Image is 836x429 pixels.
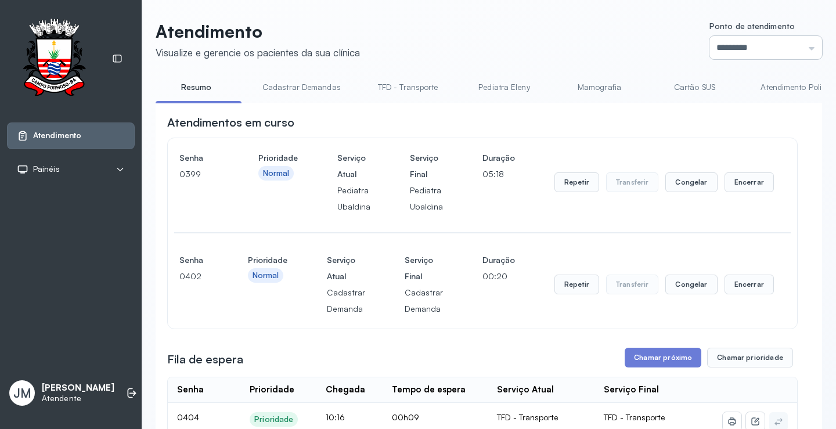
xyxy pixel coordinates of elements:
[606,275,659,294] button: Transferir
[42,383,114,394] p: [PERSON_NAME]
[42,394,114,403] p: Atendente
[463,78,545,97] a: Pediatra Eleny
[327,284,365,317] p: Cadastrar Demanda
[253,271,279,280] div: Normal
[405,284,443,317] p: Cadastrar Demanda
[177,384,204,395] div: Senha
[263,168,290,178] div: Normal
[326,384,365,395] div: Chegada
[337,182,370,215] p: Pediatra Ubaldina
[251,78,352,97] a: Cadastrar Demandas
[179,268,208,284] p: 0402
[12,19,96,99] img: Logotipo do estabelecimento
[654,78,735,97] a: Cartão SUS
[410,182,443,215] p: Pediatra Ubaldina
[33,164,60,174] span: Painéis
[665,172,717,192] button: Congelar
[366,78,450,97] a: TFD - Transporte
[250,384,294,395] div: Prioridade
[707,348,793,367] button: Chamar prioridade
[497,384,554,395] div: Serviço Atual
[156,78,237,97] a: Resumo
[248,252,287,268] h4: Prioridade
[725,275,774,294] button: Encerrar
[606,172,659,192] button: Transferir
[156,46,360,59] div: Visualize e gerencie os pacientes da sua clínica
[258,150,298,166] h4: Prioridade
[554,275,599,294] button: Repetir
[17,130,125,142] a: Atendimento
[709,21,795,31] span: Ponto de atendimento
[177,412,199,422] span: 0404
[625,348,701,367] button: Chamar próximo
[482,268,515,284] p: 00:20
[604,384,659,395] div: Serviço Final
[179,150,219,166] h4: Senha
[327,252,365,284] h4: Serviço Atual
[554,172,599,192] button: Repetir
[337,150,370,182] h4: Serviço Atual
[482,252,515,268] h4: Duração
[392,384,466,395] div: Tempo de espera
[725,172,774,192] button: Encerrar
[405,252,443,284] h4: Serviço Final
[665,275,717,294] button: Congelar
[167,114,294,131] h3: Atendimentos em curso
[167,351,243,367] h3: Fila de espera
[179,166,219,182] p: 0399
[392,412,419,422] span: 00h09
[497,412,585,423] div: TFD - Transporte
[254,414,293,424] div: Prioridade
[33,131,81,140] span: Atendimento
[482,150,515,166] h4: Duração
[179,252,208,268] h4: Senha
[558,78,640,97] a: Mamografia
[326,412,345,422] span: 10:16
[410,150,443,182] h4: Serviço Final
[604,412,665,422] span: TFD - Transporte
[482,166,515,182] p: 05:18
[156,21,360,42] p: Atendimento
